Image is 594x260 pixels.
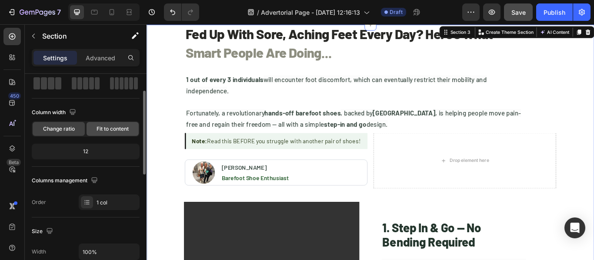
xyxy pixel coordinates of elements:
span: Save [511,9,526,16]
div: Size [32,226,55,237]
div: Publish [544,8,565,17]
div: 12 [33,145,138,158]
p: Advanced [86,53,115,63]
p: Create Theme Section [395,5,451,13]
span: / [257,8,259,17]
button: Save [504,3,533,21]
div: Columns management [32,175,100,187]
button: Publish [536,3,573,21]
iframe: Design area [147,24,594,260]
p: Section [42,31,113,41]
span: , is helping people move pain-free and regain their freedom — all with a simple [46,99,437,121]
div: Beta [7,159,21,166]
h2: [PERSON_NAME] [87,161,167,173]
div: Open Intercom Messenger [564,217,585,238]
span: Change ratio [43,125,75,133]
p: Settings [43,53,67,63]
strong: hands-off barefoot shoes [137,99,226,108]
strong: 1 out of every 3 individuals [46,59,136,69]
div: Undo/Redo [164,3,199,21]
div: 450 [8,92,21,99]
strong: Note: [53,132,70,140]
p: Barefoot Shoe Enthusiast [87,174,166,184]
strong: . [93,72,96,82]
div: Order [32,198,46,206]
div: Drop element here [353,155,399,162]
span: will encounter foot discomfort, which can eventually restrict their mobility and independence [46,59,397,82]
input: Auto [79,244,139,260]
h1: Smart People Are Doing... [44,22,477,44]
div: Section 3 [352,5,379,13]
span: Advertorial Page - [DATE] 12:16:13 [261,8,360,17]
div: 1 col [97,199,137,207]
div: Column width [32,107,78,118]
strong: step-in and go [207,112,256,121]
span: , backed by [226,99,264,108]
span: Draft [390,8,403,16]
span: design. [256,112,281,121]
span: Fortunately, a revolutionary [46,99,137,108]
strong: [GEOGRAPHIC_DATA] [264,99,337,108]
span: Read this BEFORE you struggle with another pair of shoes! [53,132,249,140]
button: 7 [3,3,65,21]
img: gempages_580908755995067305-de5334d4-d5b9-4bb8-985f-b633c3a02aa5.jpg [53,160,80,186]
button: AI Content [457,4,495,14]
span: Fit to content [97,125,129,133]
h1: Fed Up With Sore, Aching Feet Every Day? Here's What [44,0,477,23]
p: 7 [57,7,61,17]
div: Width [32,248,46,256]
